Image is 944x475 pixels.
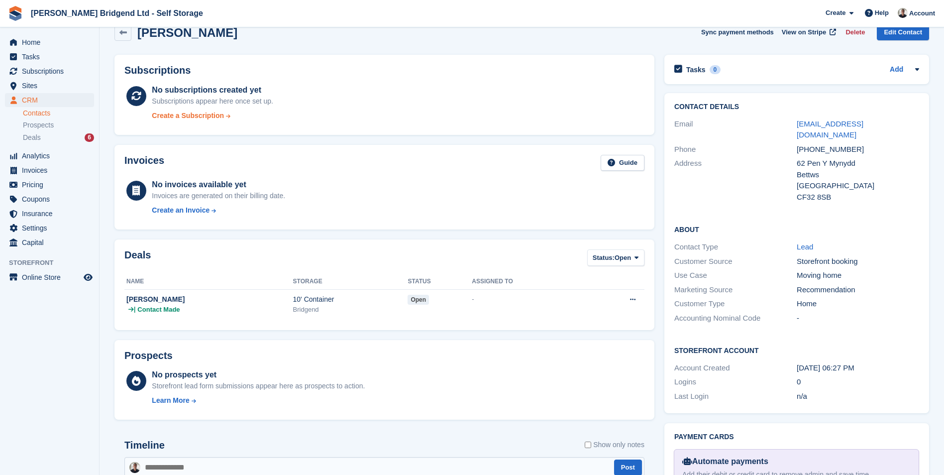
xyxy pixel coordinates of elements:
div: Customer Type [674,298,797,310]
h2: About [674,224,919,234]
div: [PERSON_NAME] [126,294,293,305]
div: Use Case [674,270,797,281]
span: Account [909,8,935,18]
a: menu [5,163,94,177]
div: No subscriptions created yet [152,84,273,96]
div: Automate payments [682,456,911,468]
a: menu [5,50,94,64]
div: Home [797,298,919,310]
div: Bettws [797,169,919,181]
div: CF32 8SB [797,192,919,203]
span: Deals [23,133,41,142]
div: Marketing Source [674,284,797,296]
div: 6 [85,133,94,142]
a: menu [5,178,94,192]
h2: Tasks [686,65,706,74]
span: Storefront [9,258,99,268]
a: [PERSON_NAME] Bridgend Ltd - Self Storage [27,5,207,21]
span: Sites [22,79,82,93]
a: menu [5,270,94,284]
a: menu [5,192,94,206]
div: Account Created [674,362,797,374]
h2: Deals [124,249,151,268]
div: No prospects yet [152,369,365,381]
span: Coupons [22,192,82,206]
a: menu [5,149,94,163]
a: Learn More [152,395,365,406]
a: menu [5,207,94,221]
span: Home [22,35,82,49]
img: Rhys Jones [898,8,908,18]
div: 10' Container [293,294,408,305]
img: stora-icon-8386f47178a22dfd0bd8f6a31ec36ba5ce8667c1dd55bd0f319d3a0aa187defe.svg [8,6,23,21]
div: - [797,313,919,324]
a: Prospects [23,120,94,130]
div: - [472,294,586,304]
div: Storefront booking [797,256,919,267]
h2: Contact Details [674,103,919,111]
span: Open [615,253,631,263]
th: Storage [293,274,408,290]
div: n/a [797,391,919,402]
button: Status: Open [587,249,644,266]
a: Lead [797,242,813,251]
a: menu [5,79,94,93]
span: Tasks [22,50,82,64]
a: Guide [601,155,644,171]
span: Invoices [22,163,82,177]
div: Create an Invoice [152,205,210,216]
a: menu [5,35,94,49]
div: [PHONE_NUMBER] [797,144,919,155]
label: Show only notes [585,440,644,450]
h2: Invoices [124,155,164,171]
div: Invoices are generated on their billing date. [152,191,285,201]
input: Show only notes [585,440,591,450]
div: 0 [797,376,919,388]
div: Moving home [797,270,919,281]
span: Pricing [22,178,82,192]
span: open [408,295,429,305]
a: menu [5,236,94,249]
a: Edit Contact [877,24,929,40]
a: Create a Subscription [152,111,273,121]
a: [EMAIL_ADDRESS][DOMAIN_NAME] [797,119,863,139]
div: 0 [710,65,721,74]
div: [GEOGRAPHIC_DATA] [797,180,919,192]
span: Help [875,8,889,18]
div: Last Login [674,391,797,402]
button: Sync payment methods [701,24,774,40]
span: Subscriptions [22,64,82,78]
a: Contacts [23,109,94,118]
div: Email [674,119,797,141]
span: View on Stripe [782,27,826,37]
span: Create [826,8,845,18]
h2: Timeline [124,440,165,451]
a: Deals 6 [23,132,94,143]
div: Subscriptions appear here once set up. [152,96,273,107]
div: Recommendation [797,284,919,296]
h2: Payment cards [674,433,919,441]
span: Insurance [22,207,82,221]
div: Storefront lead form submissions appear here as prospects to action. [152,381,365,391]
a: menu [5,93,94,107]
a: menu [5,221,94,235]
button: Delete [841,24,869,40]
div: Create a Subscription [152,111,224,121]
div: 62 Pen Y Mynydd [797,158,919,169]
div: Address [674,158,797,203]
span: Capital [22,236,82,249]
span: Settings [22,221,82,235]
div: Learn More [152,395,189,406]
div: No invoices available yet [152,179,285,191]
h2: Storefront Account [674,345,919,355]
a: Add [890,64,903,76]
h2: [PERSON_NAME] [137,26,237,39]
div: Customer Source [674,256,797,267]
span: Status: [593,253,615,263]
th: Assigned to [472,274,586,290]
h2: Prospects [124,350,173,361]
div: Logins [674,376,797,388]
span: Prospects [23,120,54,130]
span: Contact Made [137,305,180,315]
span: Online Store [22,270,82,284]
